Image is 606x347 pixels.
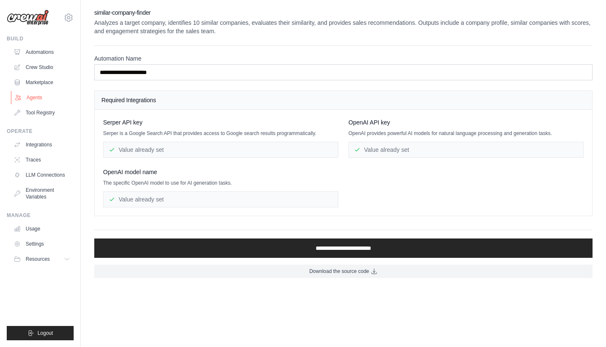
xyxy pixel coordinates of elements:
a: Tool Registry [10,106,74,119]
span: Resources [26,256,50,262]
img: Logo [7,10,49,26]
p: The specific OpenAI model to use for AI generation tasks. [103,180,338,186]
p: Analyzes a target company, identifies 10 similar companies, evaluates their similarity, and provi... [94,19,593,35]
div: Value already set [103,191,338,207]
button: Logout [7,326,74,340]
a: Settings [10,237,74,251]
a: Agents [11,91,74,104]
div: Build [7,35,74,42]
a: LLM Connections [10,168,74,182]
span: Download the source code [309,268,369,275]
a: Marketplace [10,76,74,89]
h2: similar-company-finder [94,8,593,17]
div: Operate [7,128,74,135]
a: Environment Variables [10,183,74,204]
p: Serper is a Google Search API that provides access to Google search results programmatically. [103,130,338,137]
a: Integrations [10,138,74,151]
a: Crew Studio [10,61,74,74]
span: OpenAI API key [348,118,390,127]
h4: Required Integrations [101,96,585,104]
a: Automations [10,45,74,59]
button: Resources [10,252,74,266]
p: OpenAI provides powerful AI models for natural language processing and generation tasks. [348,130,584,137]
a: Download the source code [94,265,593,278]
div: Value already set [103,142,338,158]
div: Manage [7,212,74,219]
label: Automation Name [94,54,593,63]
div: Value already set [348,142,584,158]
a: Usage [10,222,74,236]
span: OpenAI model name [103,168,157,176]
span: Logout [37,330,53,336]
span: Serper API key [103,118,142,127]
a: Traces [10,153,74,167]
